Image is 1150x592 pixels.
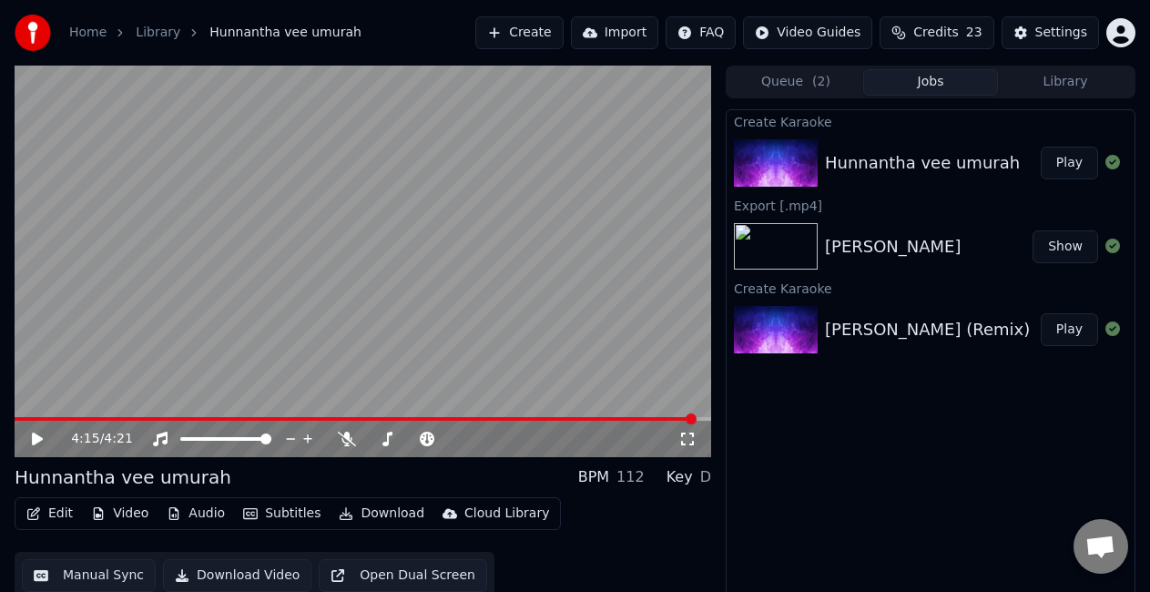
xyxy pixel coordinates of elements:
div: Settings [1035,24,1087,42]
span: Hunnantha vee umurah [209,24,361,42]
div: Open chat [1074,519,1128,574]
div: Hunnantha vee umurah [15,464,231,490]
div: Export [.mp4] [727,194,1135,216]
a: Home [69,24,107,42]
div: D [700,466,711,488]
div: Cloud Library [464,505,549,523]
button: Video Guides [743,16,872,49]
div: Create Karaoke [727,110,1135,132]
div: / [71,430,115,448]
button: Settings [1002,16,1099,49]
button: Video [84,501,156,526]
button: Import [571,16,658,49]
button: Create [475,16,564,49]
div: Key [667,466,693,488]
nav: breadcrumb [69,24,361,42]
button: Jobs [863,69,998,96]
img: youka [15,15,51,51]
span: Credits [913,24,958,42]
button: Credits23 [880,16,993,49]
button: Open Dual Screen [319,559,487,592]
span: 4:15 [71,430,99,448]
button: Show [1033,230,1098,263]
div: Hunnantha vee umurah [825,150,1020,176]
span: 4:21 [104,430,132,448]
button: Manual Sync [22,559,156,592]
button: Play [1041,313,1098,346]
button: Queue [728,69,863,96]
div: 112 [616,466,645,488]
button: FAQ [666,16,736,49]
a: Library [136,24,180,42]
div: BPM [578,466,609,488]
div: Create Karaoke [727,277,1135,299]
button: Download Video [163,559,311,592]
span: 23 [966,24,982,42]
button: Edit [19,501,80,526]
button: Audio [159,501,232,526]
span: ( 2 ) [812,73,830,91]
button: Subtitles [236,501,328,526]
button: Download [331,501,432,526]
div: [PERSON_NAME] (Remix) [825,317,1030,342]
button: Play [1041,147,1098,179]
button: Library [998,69,1133,96]
div: [PERSON_NAME] [825,234,962,260]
